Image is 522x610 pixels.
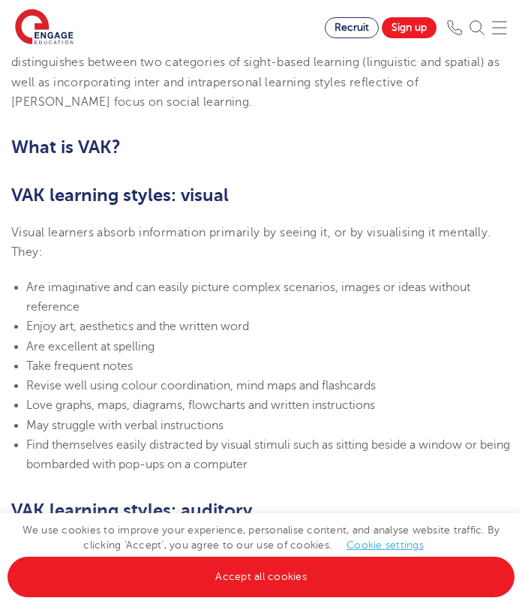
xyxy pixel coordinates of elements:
span: Enjoy art, aesthetics and the written word [26,320,249,333]
a: Cookie settings [346,539,424,551]
b: VAK learning styles: visual [11,185,229,206]
span: Recruit [334,22,369,33]
a: Recruit [325,17,379,38]
a: Sign up [382,17,436,38]
span: Take frequent notes [26,359,133,373]
img: Engage Education [15,9,73,47]
span: We use cookies to improve your experience, personalise content, and analyse website traffic. By c... [7,524,514,582]
b: VAK learning styles: auditory [11,500,253,521]
img: Phone [447,20,462,35]
span: Are excellent at spelling [26,340,154,353]
span: Find themselves easily distracted by visual stimuli such as sitting beside a window or being bomb... [26,438,510,471]
span: Revise well using colour coordination, mind maps and flashcards [26,379,376,392]
span: Are imaginative and can easily picture complex scenarios, images or ideas without reference [26,281,470,314]
a: Accept all cookies [7,557,514,597]
span: Visual learners absorb information primarily by seeing it, or by visualising it mentally. They: [11,226,491,259]
h2: What is VAK? [11,134,511,160]
span: Love graphs, maps, diagrams, flowcharts and written instructions [26,398,375,412]
span: May struggle with verbal instructions [26,419,223,432]
span: Other learning styles based on the VAK/VARK learning models have also been postulated. A model co... [11,17,499,109]
img: Search [469,20,484,35]
img: Mobile Menu [492,20,507,35]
